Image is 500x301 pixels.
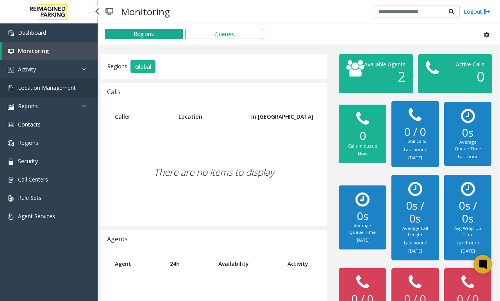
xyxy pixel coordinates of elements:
[18,157,38,165] span: Security
[18,29,46,36] span: Dashboard
[18,139,38,146] span: Regions
[456,61,484,68] span: Active Calls
[164,254,212,273] th: 24h
[8,140,14,146] img: 'icon'
[8,159,14,165] img: 'icon'
[8,122,14,128] img: 'icon'
[245,107,320,126] th: In [GEOGRAPHIC_DATA]
[477,67,484,85] span: 0
[399,199,431,225] h2: 0s / 0s
[109,107,173,126] th: Caller
[355,237,370,243] small: [DATE]
[8,85,14,91] img: 'icon'
[8,214,14,220] img: 'icon'
[452,139,484,152] div: Average Queue Time
[452,225,484,238] div: Avg Wrap-Up Time
[173,107,245,126] th: Location
[358,151,368,157] small: Now
[18,84,76,91] span: Location Management
[404,146,427,160] small: Last hour / [DATE]
[484,7,490,16] img: logout
[399,138,431,145] div: Total Calls
[105,2,113,21] img: pageIcon
[464,7,490,16] a: Logout
[107,62,129,69] span: Regions:
[117,2,174,21] h3: Monitoring
[399,125,431,139] h2: 0 / 0
[18,212,55,220] span: Agent Services
[107,234,128,244] div: Agents
[185,29,263,39] button: Queues
[346,210,378,223] h2: 0s
[8,30,14,36] img: 'icon'
[346,223,378,235] div: Average Queue Time
[107,87,121,97] div: Calls
[18,102,38,110] span: Reports
[346,129,378,143] h2: 0
[18,176,48,183] span: Call Centers
[8,195,14,201] img: 'icon'
[8,103,14,110] img: 'icon'
[18,47,49,55] span: Monitoring
[282,254,320,273] th: Activity
[452,126,484,139] h2: 0s
[399,225,431,238] div: Average Call Length
[404,240,427,254] small: Last hour / [DATE]
[18,194,41,201] span: Rule Sets
[212,254,282,273] th: Availability
[8,177,14,183] img: 'icon'
[457,240,479,254] small: Last hour / [DATE]
[18,121,41,128] span: Contacts
[8,48,14,55] img: 'icon'
[109,126,319,218] div: There are no items to display
[346,143,378,150] div: Calls in queue
[458,153,478,159] small: Last hour
[364,61,405,68] span: Available Agents
[8,67,14,73] img: 'icon'
[130,60,155,73] button: Global
[18,66,36,73] span: Activity
[2,42,98,60] a: Monitoring
[105,29,183,39] button: Regions
[452,199,484,225] h2: 0s / 0s
[109,254,164,273] th: Agent
[398,67,405,85] span: 2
